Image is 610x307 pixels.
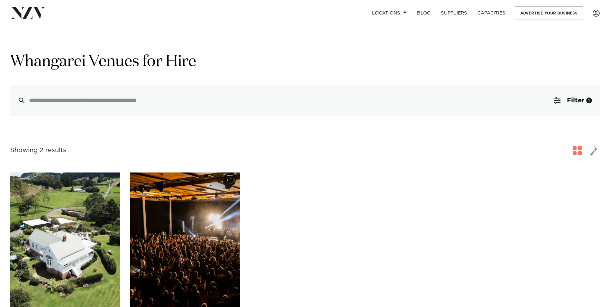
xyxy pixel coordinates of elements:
div: Showing 2 results [10,145,66,155]
a: BLOG [412,6,436,20]
a: SUPPLIERS [436,6,472,20]
a: Locations [367,6,412,20]
a: Advertise your business [515,6,583,20]
span: Filter [567,97,584,104]
div: 1 [586,98,592,103]
img: nzv-logo.png [10,7,45,19]
h1: Whangarei Venues for Hire [10,52,600,72]
button: Filter1 [546,85,600,116]
a: Capacities [472,6,511,20]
